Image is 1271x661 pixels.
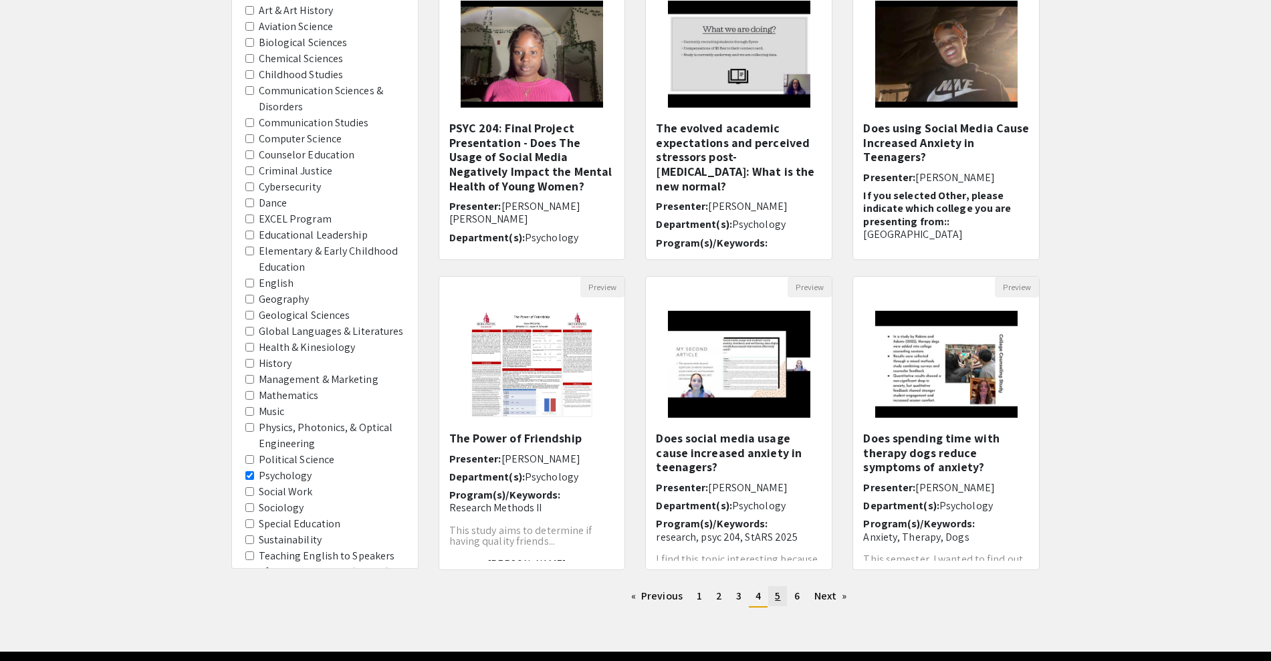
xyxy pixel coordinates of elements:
p: I find this topic interesting because social media is a significant and often integral part of a ... [656,554,822,597]
span: Mentor: [449,557,488,571]
span: 6 [794,589,800,603]
label: Communication Sciences & Disorders [259,83,405,115]
label: Physics, Photonics, & Optical Engineering [259,420,405,452]
span: Program(s)/Keywords: [863,517,975,531]
h6: Presenter: [656,481,822,494]
label: Dance [259,195,287,211]
label: Geological Sciences [259,307,350,323]
p: research, psyc 204, StARS 2025 [656,531,822,543]
label: Mathematics [259,388,319,404]
span: Psychology [732,217,786,231]
span: Program(s)/Keywords: [449,488,561,502]
span: Psychology [939,499,993,513]
label: Elementary & Early Childhood Education [259,243,405,275]
label: Counselor Education [259,147,355,163]
span: This study aims to determine if having quality friends... [449,523,592,548]
span: Psychology [525,470,578,484]
label: Special Education [259,516,341,532]
div: Open Presentation <p>Does social media usage cause increased anxiety in teenagers?</p> [645,276,832,570]
span: Program(s)/Keywords: [449,249,561,263]
img: <p>The Power of Friendship</p> [456,297,608,431]
ul: Pagination [439,586,1040,608]
button: Preview [995,277,1039,297]
span: Department(s): [449,470,525,484]
a: Previous page [624,586,689,606]
label: Political Science [259,452,335,468]
label: English [259,275,294,291]
label: Social Work [259,484,313,500]
p: [GEOGRAPHIC_DATA] [863,228,1029,241]
span: 2 [716,589,722,603]
img: <p>Does spending time with therapy dogs reduce symptoms of anxiety?</p><p><br></p> [862,297,1031,431]
span: [PERSON_NAME] [708,481,787,495]
label: History [259,356,292,372]
label: Art & Art History [259,3,334,19]
span: Department(s): [863,251,939,265]
p: Student workload, [MEDICAL_DATA], Perceived stress, Course expectation [656,249,822,288]
label: Music [259,404,285,420]
p: Research Methods II [449,501,615,514]
span: Psychology [939,251,993,265]
h5: The evolved academic expectations and perceived stressors post-[MEDICAL_DATA]: What is the new no... [656,121,822,193]
span: 3 [736,589,741,603]
span: [PERSON_NAME] [PERSON_NAME] [449,199,580,226]
div: Open Presentation <p>The Power of Friendship</p> [439,276,626,570]
label: Management & Marketing [259,372,378,388]
label: Teaching English to Speakers of Other Languages (TESOL) [259,548,405,580]
h6: Presenter: [863,481,1029,494]
label: Biological Sciences [259,35,348,51]
h6: Presenter: [656,200,822,213]
label: Geography [259,291,310,307]
label: Computer Science [259,131,342,147]
h6: Presenter: [863,171,1029,184]
p: This semester, I wanted to find out how different pet interactions like touching vs just being cl... [863,554,1029,597]
span: If you selected Other, please indicate which college you are presenting from:: [863,188,1011,228]
span: Department(s): [449,231,525,245]
label: Global Languages & Literatures [259,323,404,340]
h5: PSYC 204: Final Project Presentation - Does The Usage of Social Media Negatively Impact the Menta... [449,121,615,193]
span: [PERSON_NAME] [915,481,994,495]
span: Psychology [732,499,786,513]
span: 4 [756,589,761,603]
span: Department(s): [863,499,939,513]
iframe: Chat [10,601,57,651]
img: <p>Does social media usage cause increased anxiety in teenagers?</p> [655,297,824,431]
span: [PERSON_NAME] [501,452,580,466]
h5: Does social media usage cause increased anxiety in teenagers? [656,431,822,475]
span: 5 [775,589,780,603]
span: Program(s)/Keywords: [656,236,768,250]
span: Department(s): [656,217,731,231]
label: Psychology [259,468,312,484]
a: Next page [808,586,854,606]
label: EXCEL Program [259,211,332,227]
span: Psychology [525,231,578,245]
label: Aviation Science [259,19,334,35]
label: Communication Studies [259,115,369,131]
label: Chemical Sciences [259,51,344,67]
label: Sustainability [259,532,322,548]
p: Anxiety, Therapy, Dogs [863,531,1029,543]
button: Preview [580,277,624,297]
label: Criminal Justice [259,163,333,179]
span: Department(s): [656,499,731,513]
h6: Presenter: [449,200,615,225]
span: [PERSON_NAME] [708,199,787,213]
label: Sociology [259,500,304,516]
h6: Presenter: [449,452,615,465]
h5: Does using Social Media Cause Increased Anxiety in Teenagers? [863,121,1029,164]
h5: Does spending time with therapy dogs reduce symptoms of anxiety? [863,431,1029,475]
label: Cybersecurity [259,179,321,195]
h5: The Power of Friendship [449,431,615,446]
label: Educational Leadership [259,227,368,243]
span: Program(s)/Keywords: [656,517,768,531]
label: Health & Kinesiology [259,340,356,356]
div: Open Presentation <p>Does spending time with therapy dogs reduce symptoms of anxiety?</p><p><br></p> [852,276,1040,570]
span: [PERSON_NAME] [487,557,566,571]
span: 1 [697,589,702,603]
span: [PERSON_NAME] [915,170,994,184]
label: Childhood Studies [259,67,344,83]
button: Preview [788,277,832,297]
